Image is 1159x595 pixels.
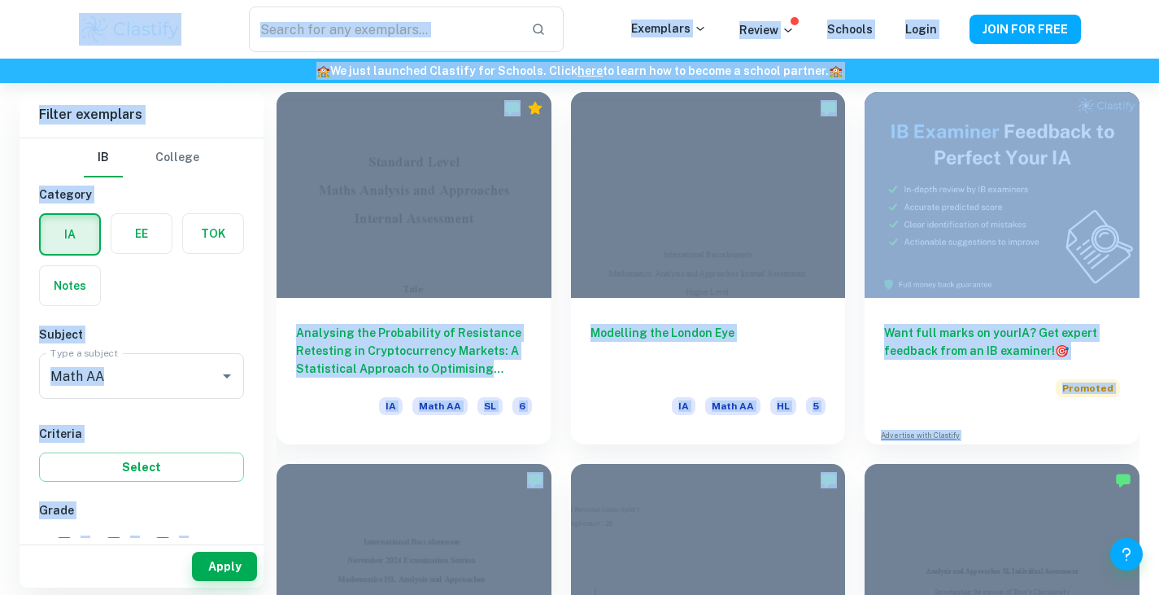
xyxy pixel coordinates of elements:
img: Marked [821,100,837,116]
span: 🎯 [1055,344,1069,357]
button: JOIN FOR FREE [969,15,1081,44]
span: 6 [130,536,137,553]
span: 🏫 [829,64,843,77]
img: Clastify logo [79,13,182,46]
span: SL [477,397,503,415]
a: Analysing the Probability of Resistance Retesting in Cryptocurrency Markets: A Statistical Approa... [277,92,551,444]
button: Apply [192,552,257,581]
button: TOK [183,214,243,253]
button: Open [216,365,238,387]
button: Select [39,453,244,482]
span: Math AA [705,397,760,415]
a: here [577,64,603,77]
span: 🏫 [316,64,330,77]
img: Marked [1115,472,1131,488]
span: Math AA [412,397,468,415]
span: IA [379,397,403,415]
div: Filter type choice [84,138,199,177]
button: IB [84,138,123,177]
input: Search for any exemplars... [249,7,517,52]
span: Promoted [1056,379,1120,397]
img: Thumbnail [865,92,1139,298]
a: Want full marks on yourIA? Get expert feedback from an IB examiner!PromotedAdvertise with Clastify [865,92,1139,444]
span: IA [672,397,695,415]
h6: Grade [39,501,244,519]
h6: Criteria [39,425,244,443]
span: 6 [512,397,532,415]
h6: Analysing the Probability of Resistance Retesting in Cryptocurrency Markets: A Statistical Approa... [296,324,532,378]
h6: Modelling the London Eye [590,324,826,378]
a: Advertise with Clastify [881,430,960,441]
p: Exemplars [631,20,707,37]
img: Marked [504,100,521,116]
h6: Want full marks on your IA ? Get expert feedback from an IB examiner! [884,324,1120,360]
label: Type a subject [50,346,118,360]
span: 5 [179,536,186,553]
a: Modelling the London EyeIAMath AAHL5 [571,92,846,444]
button: Notes [40,266,100,305]
a: Schools [827,23,873,36]
h6: We just launched Clastify for Schools. Click to learn how to become a school partner. [3,62,1156,80]
img: Marked [527,472,543,488]
p: Review [739,21,795,39]
span: 7 [81,536,88,553]
div: Premium [527,100,543,116]
span: 5 [806,397,826,415]
img: Marked [821,472,837,488]
button: College [155,138,199,177]
button: Help and Feedback [1110,538,1143,571]
h6: Category [39,186,244,203]
h6: Subject [39,326,244,343]
a: Login [905,23,937,36]
button: IA [41,215,99,254]
span: HL [770,397,796,415]
button: EE [111,214,172,253]
h6: Filter exemplars [20,92,264,138]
